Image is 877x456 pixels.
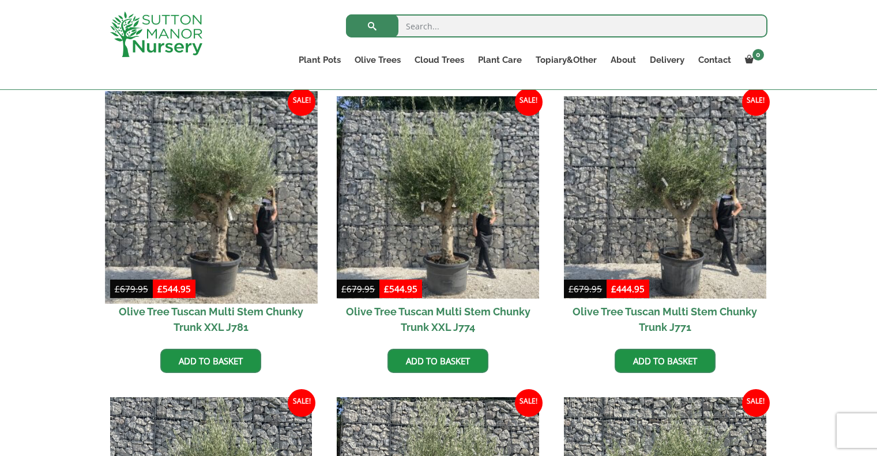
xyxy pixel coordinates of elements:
img: logo [110,12,202,57]
span: Sale! [288,88,315,116]
img: Olive Tree Tuscan Multi Stem Chunky Trunk XXL J781 [105,91,317,303]
span: Sale! [742,389,770,417]
a: About [604,52,643,68]
bdi: 679.95 [115,283,148,295]
a: Add to basket: “Olive Tree Tuscan Multi Stem Chunky Trunk XXL J774” [387,349,488,373]
a: 0 [738,52,767,68]
a: Topiary&Other [529,52,604,68]
bdi: 544.95 [384,283,417,295]
bdi: 444.95 [611,283,645,295]
span: 0 [752,49,764,61]
bdi: 679.95 [569,283,602,295]
span: £ [611,283,616,295]
img: Olive Tree Tuscan Multi Stem Chunky Trunk XXL J774 [337,96,539,299]
input: Search... [346,14,767,37]
a: Delivery [643,52,691,68]
span: £ [384,283,389,295]
span: £ [341,283,347,295]
span: Sale! [742,88,770,116]
a: Add to basket: “Olive Tree Tuscan Multi Stem Chunky Trunk J771” [615,349,716,373]
h2: Olive Tree Tuscan Multi Stem Chunky Trunk XXL J774 [337,299,539,340]
span: Sale! [515,88,543,116]
h2: Olive Tree Tuscan Multi Stem Chunky Trunk XXL J781 [110,299,313,340]
a: Sale! Olive Tree Tuscan Multi Stem Chunky Trunk XXL J774 [337,96,539,340]
bdi: 679.95 [341,283,375,295]
bdi: 544.95 [157,283,191,295]
a: Sale! Olive Tree Tuscan Multi Stem Chunky Trunk XXL J781 [110,96,313,340]
h2: Olive Tree Tuscan Multi Stem Chunky Trunk J771 [564,299,766,340]
a: Olive Trees [348,52,408,68]
a: Add to basket: “Olive Tree Tuscan Multi Stem Chunky Trunk XXL J781” [160,349,261,373]
span: Sale! [515,389,543,417]
span: £ [157,283,163,295]
span: £ [569,283,574,295]
a: Contact [691,52,738,68]
a: Cloud Trees [408,52,471,68]
a: Plant Care [471,52,529,68]
span: £ [115,283,120,295]
img: Olive Tree Tuscan Multi Stem Chunky Trunk J771 [564,96,766,299]
a: Plant Pots [292,52,348,68]
a: Sale! Olive Tree Tuscan Multi Stem Chunky Trunk J771 [564,96,766,340]
span: Sale! [288,389,315,417]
